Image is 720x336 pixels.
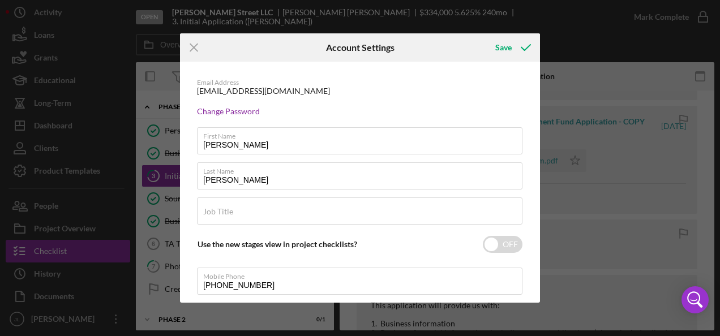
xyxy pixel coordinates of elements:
[198,239,357,249] label: Use the new stages view in project checklists?
[197,79,523,87] div: Email Address
[197,107,523,116] div: Change Password
[495,36,512,59] div: Save
[197,87,330,96] div: [EMAIL_ADDRESS][DOMAIN_NAME]
[203,268,522,281] label: Mobile Phone
[203,207,233,216] label: Job Title
[203,128,522,140] label: First Name
[484,36,540,59] button: Save
[203,163,522,175] label: Last Name
[682,286,709,313] div: Open Intercom Messenger
[326,42,395,53] h6: Account Settings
